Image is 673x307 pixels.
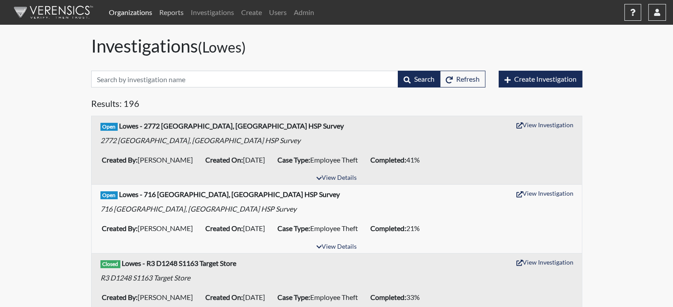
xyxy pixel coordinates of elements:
[98,221,202,235] li: [PERSON_NAME]
[367,153,429,167] li: 41%
[274,221,367,235] li: Employee Theft
[499,71,582,87] button: Create Investigation
[277,293,310,301] b: Case Type:
[187,4,238,21] a: Investigations
[370,155,406,164] b: Completed:
[205,224,243,232] b: Created On:
[205,155,243,164] b: Created On:
[414,75,435,83] span: Search
[277,155,310,164] b: Case Type:
[100,260,121,268] span: Closed
[102,224,138,232] b: Created By:
[119,121,344,130] b: Lowes - 2772 [GEOGRAPHIC_DATA], [GEOGRAPHIC_DATA] HSP Survey
[119,190,340,198] b: Lowes - 716 [GEOGRAPHIC_DATA], [GEOGRAPHIC_DATA] HSP Survey
[398,71,440,87] button: Search
[105,4,156,21] a: Organizations
[274,290,367,304] li: Employee Theft
[202,221,274,235] li: [DATE]
[102,155,138,164] b: Created By:
[100,136,300,144] em: 2772 [GEOGRAPHIC_DATA], [GEOGRAPHIC_DATA] HSP Survey
[156,4,187,21] a: Reports
[370,224,406,232] b: Completed:
[370,293,406,301] b: Completed:
[512,118,577,132] button: View Investigation
[100,191,118,199] span: Open
[205,293,243,301] b: Created On:
[277,224,310,232] b: Case Type:
[274,153,367,167] li: Employee Theft
[367,221,429,235] li: 21%
[512,255,577,269] button: View Investigation
[290,4,318,21] a: Admin
[98,153,202,167] li: [PERSON_NAME]
[312,241,361,253] button: View Details
[312,172,361,184] button: View Details
[102,293,138,301] b: Created By:
[98,290,202,304] li: [PERSON_NAME]
[91,35,582,57] h1: Investigations
[238,4,265,21] a: Create
[440,71,485,87] button: Refresh
[512,186,577,200] button: View Investigation
[456,75,480,83] span: Refresh
[91,98,582,112] h5: Results: 196
[514,75,577,83] span: Create Investigation
[100,273,190,282] em: R3 D1248 S1163 Target Store
[202,153,274,167] li: [DATE]
[100,123,118,131] span: Open
[122,259,236,267] b: Lowes - R3 D1248 S1163 Target Store
[202,290,274,304] li: [DATE]
[198,38,246,56] small: (Lowes)
[367,290,429,304] li: 33%
[91,71,398,87] input: Search by investigation name
[100,205,296,213] em: 716 [GEOGRAPHIC_DATA], [GEOGRAPHIC_DATA] HSP Survey
[265,4,290,21] a: Users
